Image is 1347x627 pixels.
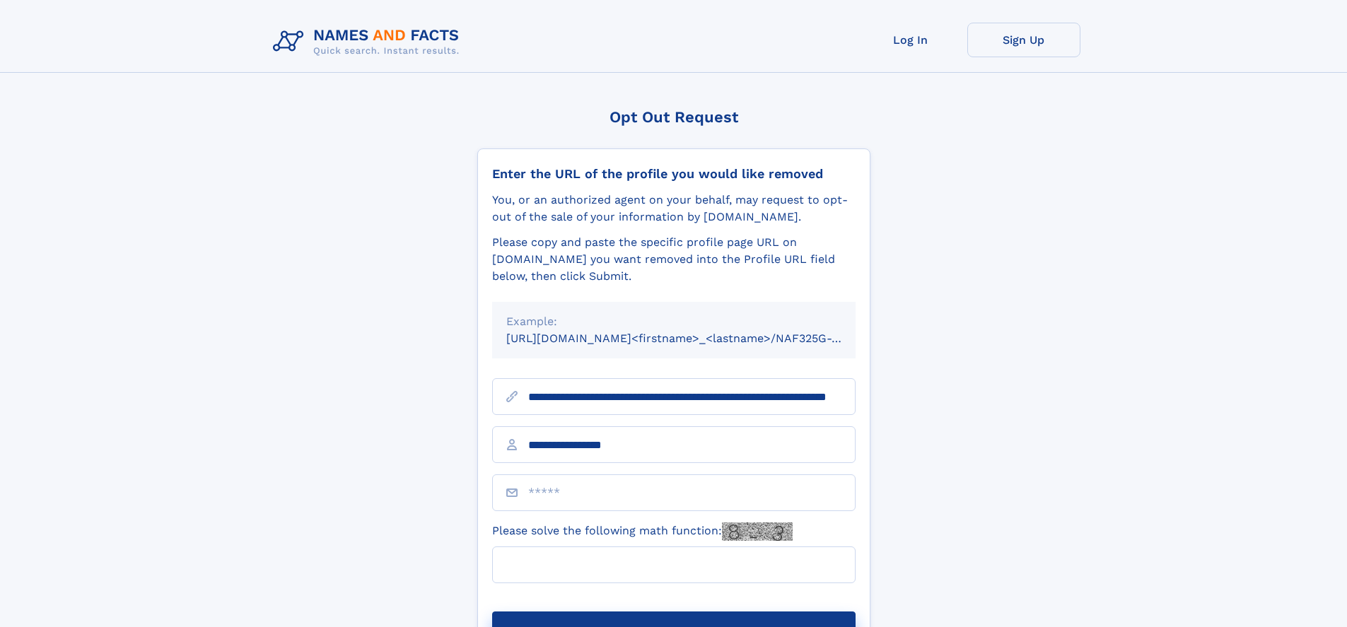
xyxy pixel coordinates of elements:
[267,23,471,61] img: Logo Names and Facts
[854,23,967,57] a: Log In
[492,166,856,182] div: Enter the URL of the profile you would like removed
[506,332,882,345] small: [URL][DOMAIN_NAME]<firstname>_<lastname>/NAF325G-xxxxxxxx
[492,234,856,285] div: Please copy and paste the specific profile page URL on [DOMAIN_NAME] you want removed into the Pr...
[492,522,793,541] label: Please solve the following math function:
[967,23,1080,57] a: Sign Up
[477,108,870,126] div: Opt Out Request
[506,313,841,330] div: Example:
[492,192,856,225] div: You, or an authorized agent on your behalf, may request to opt-out of the sale of your informatio...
